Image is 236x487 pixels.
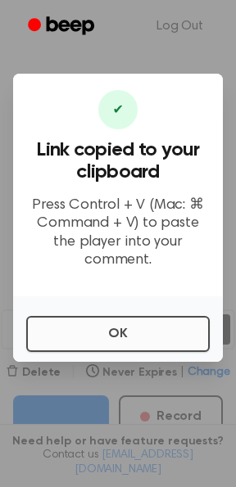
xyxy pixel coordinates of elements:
p: Press Control + V (Mac: ⌘ Command + V) to paste the player into your comment. [26,196,210,270]
a: Log Out [140,7,220,46]
div: ✔ [98,90,138,129]
button: OK [26,316,210,352]
h3: Link copied to your clipboard [26,139,210,183]
a: Beep [16,11,109,43]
